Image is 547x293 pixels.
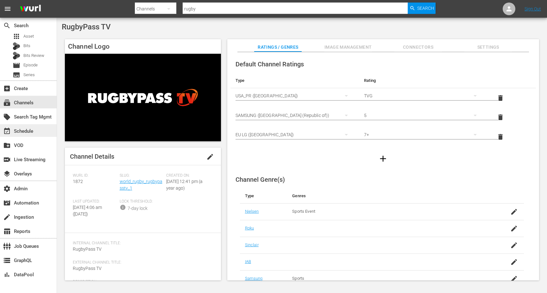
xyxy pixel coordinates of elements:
[324,43,372,51] span: Image Management
[62,22,111,31] span: RugbyPass TV
[364,87,482,105] div: TVG
[13,33,20,40] span: Asset
[120,179,162,191] a: world_rugby_rugbypasstv_1
[464,43,512,51] span: Settings
[120,199,163,204] span: Lock Threshold:
[497,94,504,102] span: delete
[245,242,259,247] a: Sinclair
[70,153,114,160] span: Channel Details
[3,257,11,264] span: GraphQL
[236,87,354,105] div: USA_PR ([GEOGRAPHIC_DATA])
[73,279,210,284] span: Description:
[236,176,285,183] span: Channel Genre(s)
[13,42,20,50] div: Bits
[493,90,508,106] button: delete
[73,266,102,271] span: RugbyPass TV
[23,43,30,49] span: Bits
[13,52,20,59] div: Bits Review
[3,113,11,121] span: Search Tag Mgmt
[230,73,536,147] table: simple table
[364,107,482,124] div: 5
[240,188,287,204] th: Type
[73,247,102,252] span: RugbyPass TV
[493,110,508,125] button: delete
[73,173,116,178] span: Wurl ID:
[394,43,442,51] span: Connectors
[245,226,254,230] a: Roku
[13,62,20,69] span: Episode
[23,52,44,59] span: Bits Review
[497,113,504,121] span: delete
[73,199,116,204] span: Last Updated:
[3,228,11,235] span: Reports
[525,6,541,11] a: Sign Out
[65,54,221,141] img: RugbyPass TV
[3,22,11,29] span: Search
[128,205,148,212] div: 7-day lock
[23,62,38,68] span: Episode
[493,129,508,144] button: delete
[3,242,11,250] span: Job Queues
[120,173,163,178] span: Slug:
[254,43,302,51] span: Ratings / Genres
[364,126,482,143] div: 7+
[287,188,492,204] th: Genres
[4,5,11,13] span: menu
[245,276,263,281] a: Samsung
[3,142,11,149] span: VOD
[3,127,11,135] span: Schedule
[166,173,210,178] span: Created On:
[3,185,11,192] span: Admin
[417,3,434,14] span: Search
[73,241,210,246] span: Internal Channel Title:
[3,170,11,178] span: Overlays
[120,204,126,211] span: info
[497,133,504,141] span: delete
[15,2,46,16] img: ans4CAIJ8jUAAAAAAAAAAAAAAAAAAAAAAAAgQb4GAAAAAAAAAAAAAAAAAAAAAAAAJMjXAAAAAAAAAAAAAAAAAAAAAAAAgAT5G...
[236,126,354,143] div: EU LG ([GEOGRAPHIC_DATA])
[23,33,34,40] span: Asset
[3,99,11,107] span: Channels
[3,156,11,163] span: Live Streaming
[236,60,304,68] span: Default Channel Ratings
[23,72,35,78] span: Series
[3,213,11,221] span: Ingestion
[73,260,210,265] span: External Channel Title:
[73,205,102,217] span: [DATE] 4:06 am ([DATE])
[3,85,11,92] span: Create
[206,153,214,161] span: edit
[408,3,436,14] button: Search
[13,71,20,79] span: Series
[245,259,251,264] a: IAB
[166,179,203,191] span: [DATE] 12:41 pm (a year ago)
[245,209,259,214] a: Nielsen
[230,73,359,88] th: Type
[203,149,218,164] button: edit
[359,73,487,88] th: Rating
[236,107,354,124] div: SAMSUNG ([GEOGRAPHIC_DATA] (Republic of))
[3,271,11,278] span: DataPool
[65,39,221,54] h4: Channel Logo
[73,179,83,184] span: 1872
[3,199,11,207] span: Automation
